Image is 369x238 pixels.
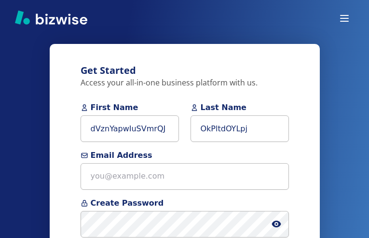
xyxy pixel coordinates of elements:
[191,115,289,142] input: Last Name
[336,205,359,228] iframe: Intercom live chat
[191,102,289,113] span: Last Name
[15,10,87,25] img: Bizwise Logo
[81,197,289,209] span: Create Password
[81,150,289,161] span: Email Address
[81,102,179,113] span: First Name
[81,63,289,78] h3: Get Started
[81,78,289,88] p: Access your all-in-one business platform with us.
[81,163,289,190] input: you@example.com
[81,115,179,142] input: First Name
